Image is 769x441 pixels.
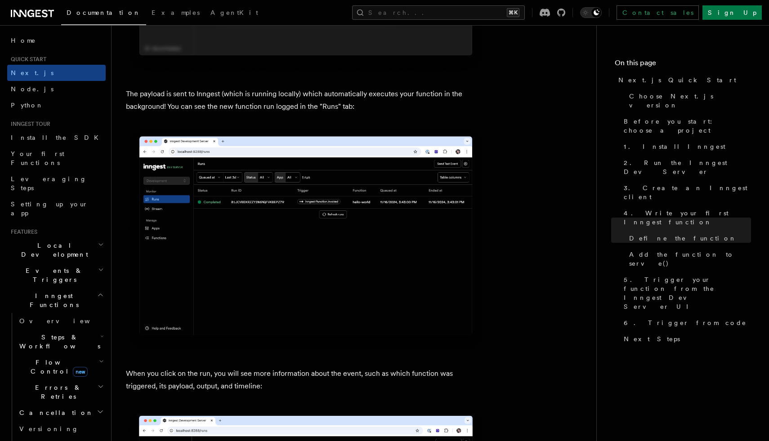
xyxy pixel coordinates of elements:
[7,196,106,221] a: Setting up your app
[624,209,751,227] span: 4. Write your first Inngest function
[620,138,751,155] a: 1. Install Inngest
[11,102,44,109] span: Python
[16,329,106,354] button: Steps & Workflows
[7,97,106,113] a: Python
[7,263,106,288] button: Events & Triggers
[7,120,50,128] span: Inngest tour
[629,234,737,243] span: Define the function
[615,72,751,88] a: Next.js Quick Start
[352,5,525,20] button: Search...⌘K
[7,146,106,171] a: Your first Functions
[618,76,736,85] span: Next.js Quick Start
[16,354,106,379] button: Flow Controlnew
[11,85,54,93] span: Node.js
[16,383,98,401] span: Errors & Retries
[7,65,106,81] a: Next.js
[152,9,200,16] span: Examples
[11,175,87,192] span: Leveraging Steps
[617,5,699,20] a: Contact sales
[16,421,106,437] a: Versioning
[146,3,205,24] a: Examples
[7,266,98,284] span: Events & Triggers
[7,237,106,263] button: Local Development
[580,7,602,18] button: Toggle dark mode
[7,288,106,313] button: Inngest Functions
[7,81,106,97] a: Node.js
[624,183,751,201] span: 3. Create an Inngest client
[626,88,751,113] a: Choose Next.js version
[16,358,99,376] span: Flow Control
[624,334,680,343] span: Next Steps
[7,291,97,309] span: Inngest Functions
[624,142,725,151] span: 1. Install Inngest
[61,3,146,25] a: Documentation
[126,367,486,392] p: When you click on the run, you will see more information about the event, such as which function ...
[624,318,747,327] span: 6. Trigger from code
[11,200,88,217] span: Setting up your app
[620,331,751,347] a: Next Steps
[67,9,141,16] span: Documentation
[126,127,486,353] img: Inngest Dev Server web interface's runs tab with a single completed run displayed
[7,56,46,63] span: Quick start
[16,408,94,417] span: Cancellation
[210,9,258,16] span: AgentKit
[19,317,112,325] span: Overview
[205,3,264,24] a: AgentKit
[7,241,98,259] span: Local Development
[626,246,751,272] a: Add the function to serve()
[620,272,751,315] a: 5. Trigger your function from the Inngest Dev Server UI
[626,230,751,246] a: Define the function
[507,8,519,17] kbd: ⌘K
[620,180,751,205] a: 3. Create an Inngest client
[624,158,751,176] span: 2. Run the Inngest Dev Server
[16,405,106,421] button: Cancellation
[11,134,104,141] span: Install the SDK
[615,58,751,72] h4: On this page
[19,425,79,432] span: Versioning
[624,117,751,135] span: Before you start: choose a project
[629,92,751,110] span: Choose Next.js version
[7,228,37,236] span: Features
[16,313,106,329] a: Overview
[73,367,88,377] span: new
[624,275,751,311] span: 5. Trigger your function from the Inngest Dev Server UI
[702,5,762,20] a: Sign Up
[16,379,106,405] button: Errors & Retries
[11,150,64,166] span: Your first Functions
[7,32,106,49] a: Home
[620,155,751,180] a: 2. Run the Inngest Dev Server
[7,171,106,196] a: Leveraging Steps
[11,36,36,45] span: Home
[620,205,751,230] a: 4. Write your first Inngest function
[620,315,751,331] a: 6. Trigger from code
[7,129,106,146] a: Install the SDK
[16,333,100,351] span: Steps & Workflows
[126,88,486,113] p: The payload is sent to Inngest (which is running locally) which automatically executes your funct...
[620,113,751,138] a: Before you start: choose a project
[629,250,751,268] span: Add the function to serve()
[11,69,54,76] span: Next.js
